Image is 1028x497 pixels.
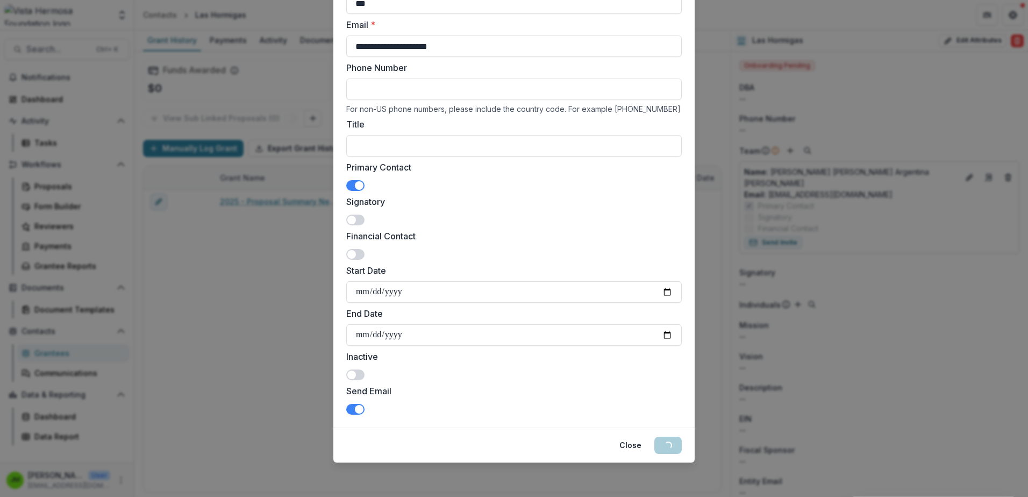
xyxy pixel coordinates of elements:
[346,61,675,74] label: Phone Number
[346,118,675,131] label: Title
[613,437,648,454] button: Close
[346,195,675,208] label: Signatory
[346,307,675,320] label: End Date
[346,230,675,243] label: Financial Contact
[346,161,675,174] label: Primary Contact
[346,104,682,113] div: For non-US phone numbers, please include the country code. For example [PHONE_NUMBER]
[346,18,675,31] label: Email
[346,385,675,397] label: Send Email
[346,350,675,363] label: Inactive
[346,264,675,277] label: Start Date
